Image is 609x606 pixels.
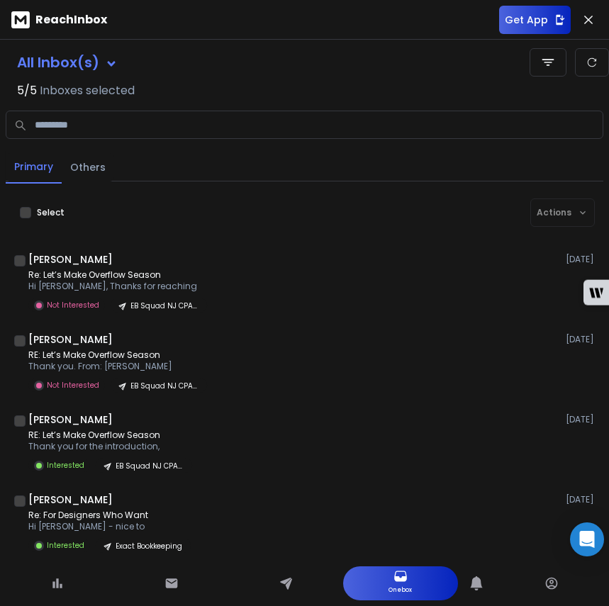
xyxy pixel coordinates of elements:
[28,430,192,441] p: RE: Let’s Make Overflow Season
[28,349,199,361] p: RE: Let’s Make Overflow Season
[116,461,184,471] p: EB Squad NJ CPA List
[566,494,598,505] p: [DATE]
[6,151,62,184] button: Primary
[17,55,99,69] h1: All Inbox(s)
[28,441,192,452] p: Thank you for the introduction,
[6,48,129,77] button: All Inbox(s)
[28,493,113,507] h1: [PERSON_NAME]
[17,82,37,99] span: 5 / 5
[47,380,99,391] p: Not Interested
[389,583,412,597] p: Onebox
[566,414,598,425] p: [DATE]
[40,82,135,99] h3: Inboxes selected
[62,152,114,183] button: Others
[28,332,113,347] h1: [PERSON_NAME]
[130,381,199,391] p: EB Squad NJ CPA List
[570,522,604,556] div: Open Intercom Messenger
[28,521,191,532] p: Hi [PERSON_NAME] - nice to
[566,254,598,265] p: [DATE]
[28,510,191,521] p: Re: For Designers Who Want
[499,6,571,34] button: Get App
[28,269,199,281] p: Re: Let’s Make Overflow Season
[130,301,199,311] p: EB Squad NJ CPA List
[28,413,113,427] h1: [PERSON_NAME]
[28,252,113,266] h1: [PERSON_NAME]
[35,11,107,28] p: ReachInbox
[37,207,65,218] label: Select
[47,540,84,551] p: Interested
[28,361,199,372] p: Thank you. From: [PERSON_NAME]
[28,281,199,292] p: Hi [PERSON_NAME], Thanks for reaching
[47,460,84,471] p: Interested
[47,300,99,310] p: Not Interested
[566,334,598,345] p: [DATE]
[116,541,182,551] p: Exact Bookkeeping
